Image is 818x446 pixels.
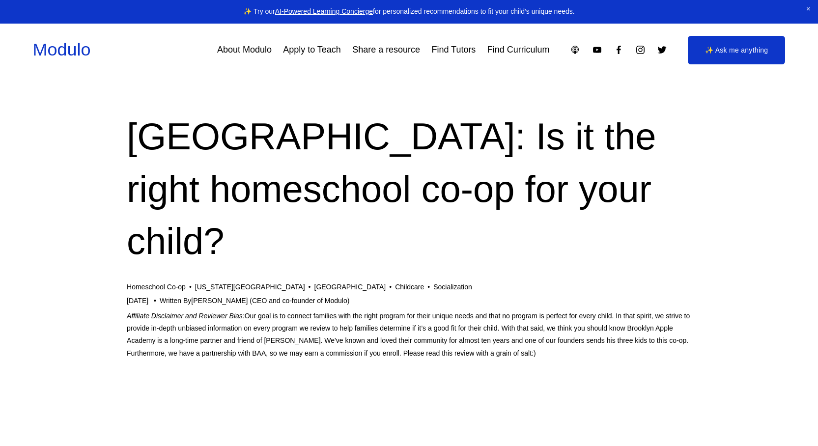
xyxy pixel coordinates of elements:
a: Twitter [657,45,667,55]
a: Modulo [33,39,91,59]
em: Affiliate Disclaimer and Reviewer Bias: [127,312,245,320]
a: [US_STATE][GEOGRAPHIC_DATA] [195,283,305,291]
a: Find Tutors [431,41,476,59]
a: Socialization [433,283,472,291]
a: [GEOGRAPHIC_DATA] [314,283,386,291]
p: Our goal is to connect families with the right program for their unique needs and that no program... [127,310,691,360]
a: YouTube [592,45,602,55]
div: Written By [160,297,349,305]
a: Childcare [395,283,424,291]
a: Apply to Teach [283,41,341,59]
a: Homeschool Co-op [127,283,186,291]
a: [PERSON_NAME] (CEO and co-founder of Modulo) [191,297,349,305]
h1: [GEOGRAPHIC_DATA]: Is it the right homeschool co-op for your child? [127,111,691,267]
a: ✨ Ask me anything [688,36,785,64]
span: [DATE] [127,297,148,305]
a: Share a resource [352,41,420,59]
a: Find Curriculum [487,41,550,59]
a: Instagram [635,45,646,55]
a: Facebook [614,45,624,55]
a: About Modulo [217,41,272,59]
a: Apple Podcasts [570,45,580,55]
a: AI-Powered Learning Concierge [275,7,373,15]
